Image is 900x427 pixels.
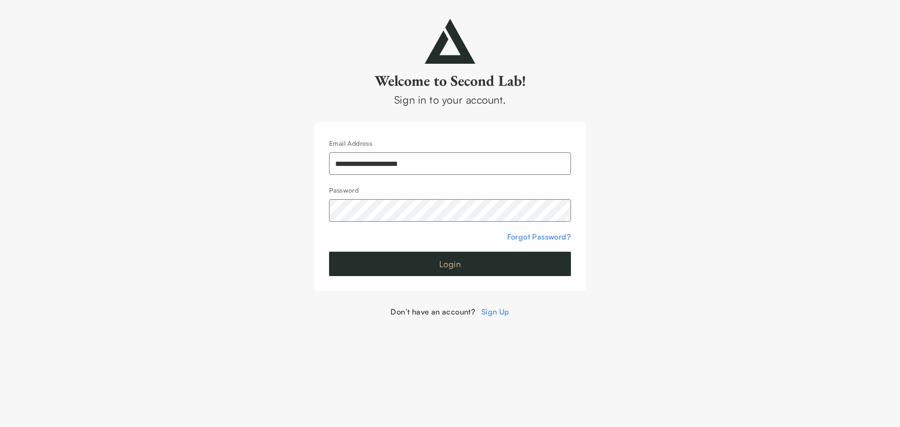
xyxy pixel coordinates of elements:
[314,306,586,317] div: Don’t have an account?
[329,252,571,276] button: Login
[314,71,586,90] h2: Welcome to Second Lab!
[329,139,372,147] label: Email Address
[507,232,571,241] a: Forgot Password?
[314,92,586,107] div: Sign in to your account.
[481,307,510,316] a: Sign Up
[329,186,359,194] label: Password
[425,19,475,64] img: secondlab-logo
